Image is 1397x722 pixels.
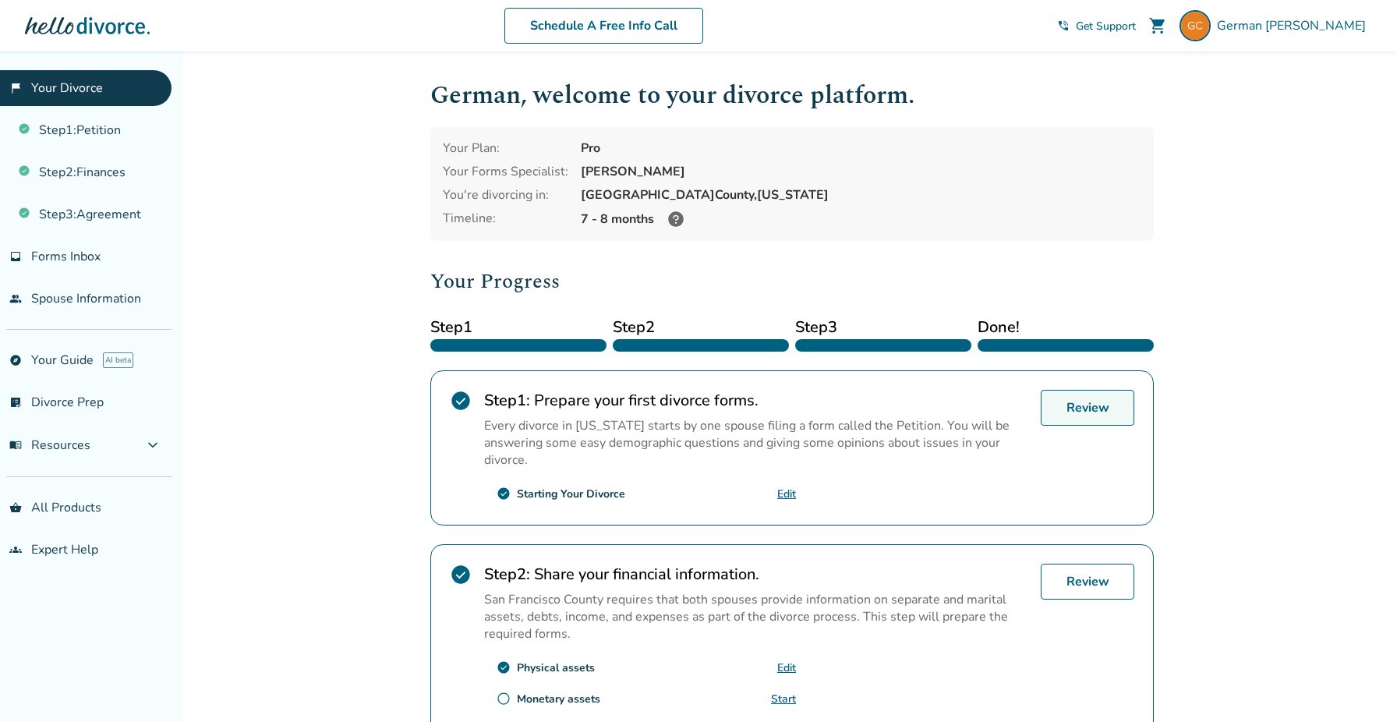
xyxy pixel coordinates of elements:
span: Step 1 [430,316,607,339]
span: menu_book [9,439,22,451]
span: radio_button_unchecked [497,692,511,706]
span: Resources [9,437,90,454]
h2: Share your financial information. [484,564,1028,585]
strong: Step 2 : [484,564,530,585]
span: Forms Inbox [31,248,101,265]
iframe: Chat Widget [1319,647,1397,722]
span: shopping_basket [9,501,22,514]
div: [PERSON_NAME] [581,163,1141,180]
div: Starting Your Divorce [517,487,625,501]
a: Review [1041,390,1134,426]
span: check_circle [450,564,472,586]
a: Edit [777,487,796,501]
a: phone_in_talkGet Support [1057,19,1136,34]
span: inbox [9,250,22,263]
h2: Your Progress [430,266,1154,297]
span: Step 2 [613,316,789,339]
div: Monetary assets [517,692,600,706]
p: Every divorce in [US_STATE] starts by one spouse filing a form called the Petition. You will be a... [484,417,1028,469]
div: 7 - 8 months [581,210,1141,228]
div: [GEOGRAPHIC_DATA] County, [US_STATE] [581,186,1141,204]
span: German [PERSON_NAME] [1217,17,1372,34]
span: phone_in_talk [1057,19,1070,32]
h2: Prepare your first divorce forms. [484,390,1028,411]
span: AI beta [103,352,133,368]
span: shopping_cart [1148,16,1167,35]
span: list_alt_check [9,396,22,409]
img: casella.german@gmail.com [1179,10,1211,41]
span: groups [9,543,22,556]
a: Start [771,692,796,706]
span: check_circle [497,487,511,501]
div: Physical assets [517,660,595,675]
div: Pro [581,140,1141,157]
span: explore [9,354,22,366]
span: people [9,292,22,305]
span: flag_2 [9,82,22,94]
a: Review [1041,564,1134,600]
p: San Francisco County requires that both spouses provide information on separate and marital asset... [484,591,1028,642]
div: Your Forms Specialist: [443,163,568,180]
span: expand_more [143,436,162,455]
h1: German , welcome to your divorce platform. [430,76,1154,115]
div: Timeline: [443,210,568,228]
span: check_circle [450,390,472,412]
span: Step 3 [795,316,971,339]
div: Your Plan: [443,140,568,157]
span: Get Support [1076,19,1136,34]
a: Schedule A Free Info Call [504,8,703,44]
div: You're divorcing in: [443,186,568,204]
strong: Step 1 : [484,390,530,411]
a: Edit [777,660,796,675]
span: Done! [978,316,1154,339]
span: check_circle [497,660,511,674]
